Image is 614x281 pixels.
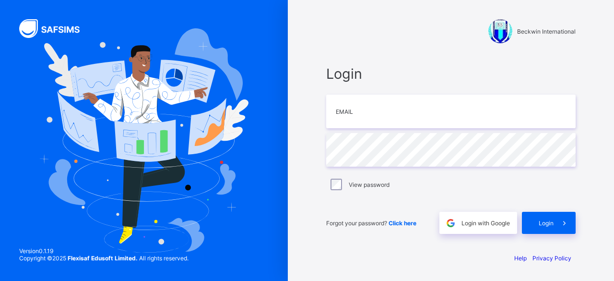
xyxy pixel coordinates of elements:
[19,255,189,262] span: Copyright © 2025 All rights reserved.
[461,220,510,227] span: Login with Google
[517,28,576,35] span: Beckwin International
[514,255,527,262] a: Help
[326,220,416,227] span: Forgot your password?
[39,28,248,253] img: Hero Image
[19,247,189,255] span: Version 0.1.19
[326,65,576,82] span: Login
[445,218,456,229] img: google.396cfc9801f0270233282035f929180a.svg
[539,220,554,227] span: Login
[532,255,571,262] a: Privacy Policy
[349,181,390,188] label: View password
[68,255,138,262] strong: Flexisaf Edusoft Limited.
[389,220,416,227] a: Click here
[19,19,91,38] img: SAFSIMS Logo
